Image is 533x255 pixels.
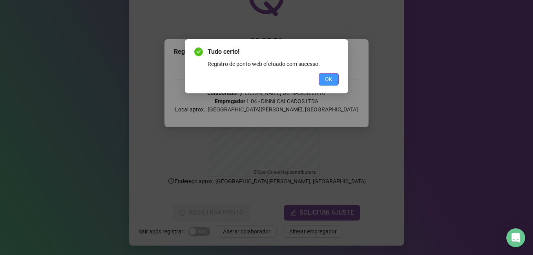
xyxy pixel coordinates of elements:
button: OK [319,73,339,86]
span: Tudo certo! [208,47,339,56]
span: check-circle [194,47,203,56]
div: Registro de ponto web efetuado com sucesso. [208,60,339,68]
div: Open Intercom Messenger [506,228,525,247]
span: OK [325,75,332,84]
